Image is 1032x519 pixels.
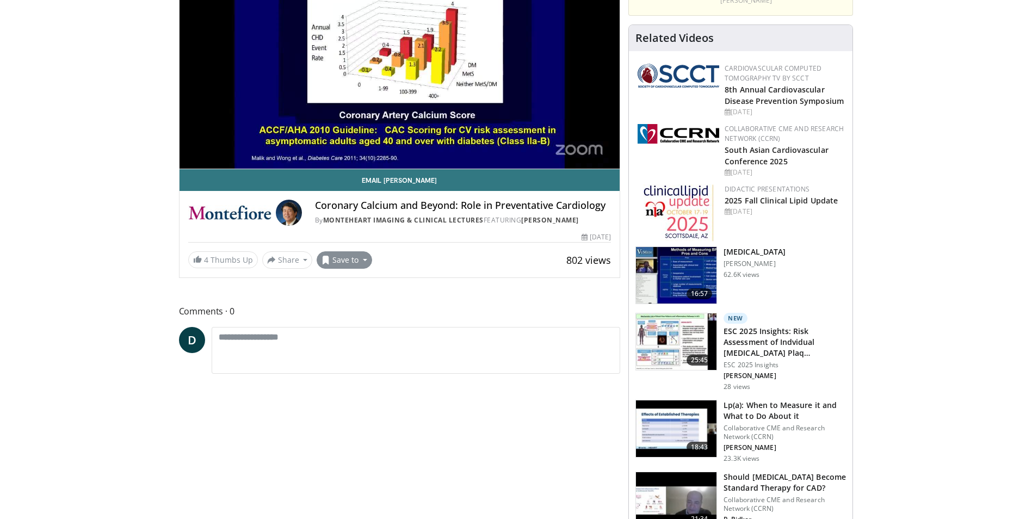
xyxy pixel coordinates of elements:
a: Collaborative CME and Research Network (CCRN) [725,124,844,143]
h3: [MEDICAL_DATA] [724,246,786,257]
a: 18:43 Lp(a): When to Measure it and What to Do About it Collaborative CME and Research Network (C... [635,400,846,463]
div: By FEATURING [315,215,611,225]
a: MonteHeart Imaging & Clinical Lectures [323,215,484,225]
span: 18:43 [687,442,713,453]
img: 51a70120-4f25-49cc-93a4-67582377e75f.png.150x105_q85_autocrop_double_scale_upscale_version-0.2.png [638,64,719,88]
h3: Should [MEDICAL_DATA] Become Standard Therapy for CAD? [724,472,846,493]
button: Share [262,251,313,269]
p: [PERSON_NAME] [724,443,846,452]
p: [PERSON_NAME] [724,259,786,268]
img: d65bce67-f81a-47c5-b47d-7b8806b59ca8.jpg.150x105_q85_autocrop_double_scale_upscale_version-0.2.jpg [644,184,714,242]
img: MonteHeart Imaging & Clinical Lectures [188,200,271,226]
img: Avatar [276,200,302,226]
div: [DATE] [582,232,611,242]
div: [DATE] [725,168,844,177]
span: Comments 0 [179,304,621,318]
a: Email [PERSON_NAME] [180,169,620,191]
a: 4 Thumbs Up [188,251,258,268]
a: 16:57 [MEDICAL_DATA] [PERSON_NAME] 62.6K views [635,246,846,304]
span: 25:45 [687,355,713,366]
h3: ESC 2025 Insights: Risk Assessment of Indvidual [MEDICAL_DATA] Plaq… [724,326,846,359]
a: 8th Annual Cardiovascular Disease Prevention Symposium [725,84,844,106]
img: 7a20132b-96bf-405a-bedd-783937203c38.150x105_q85_crop-smart_upscale.jpg [636,400,716,457]
p: 28 views [724,382,750,391]
img: a92b9a22-396b-4790-a2bb-5028b5f4e720.150x105_q85_crop-smart_upscale.jpg [636,247,716,304]
div: Didactic Presentations [725,184,844,194]
a: [PERSON_NAME] [521,215,579,225]
p: New [724,313,747,324]
a: South Asian Cardiovascular Conference 2025 [725,145,829,166]
div: [DATE] [725,107,844,117]
span: 802 views [566,254,611,267]
p: Collaborative CME and Research Network (CCRN) [724,424,846,441]
p: [PERSON_NAME] [724,372,846,380]
a: 25:45 New ESC 2025 Insights: Risk Assessment of Indvidual [MEDICAL_DATA] Plaq… ESC 2025 Insights ... [635,313,846,391]
span: 4 [204,255,208,265]
p: 23.3K views [724,454,759,463]
a: D [179,327,205,353]
span: 16:57 [687,288,713,299]
h4: Coronary Calcium and Beyond: Role in Preventative Cardiology [315,200,611,212]
img: a04ee3ba-8487-4636-b0fb-5e8d268f3737.png.150x105_q85_autocrop_double_scale_upscale_version-0.2.png [638,124,719,144]
h3: Lp(a): When to Measure it and What to Do About it [724,400,846,422]
h4: Related Videos [635,32,714,45]
p: 62.6K views [724,270,759,279]
button: Save to [317,251,372,269]
a: Cardiovascular Computed Tomography TV by SCCT [725,64,821,83]
p: Collaborative CME and Research Network (CCRN) [724,496,846,513]
div: [DATE] [725,207,844,217]
p: ESC 2025 Insights [724,361,846,369]
img: 06e11b97-649f-400c-ac45-dc128ad7bcb1.150x105_q85_crop-smart_upscale.jpg [636,313,716,370]
a: 2025 Fall Clinical Lipid Update [725,195,838,206]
